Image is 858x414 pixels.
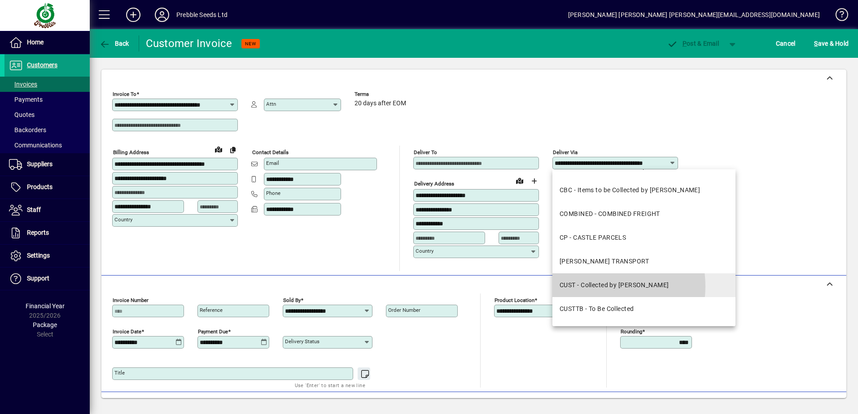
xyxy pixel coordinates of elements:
mat-label: Sold by [283,297,301,303]
mat-label: Country [416,248,433,254]
a: Support [4,267,90,290]
a: Quotes [4,107,90,122]
span: Reports [27,229,49,236]
div: CUSTTB - To Be Collected [560,304,634,314]
a: Payments [4,92,90,107]
div: CBC - Items to be Collected by [PERSON_NAME] [560,185,700,195]
a: Invoices [4,77,90,92]
span: Suppliers [27,160,53,168]
button: Add [119,7,148,23]
button: Post & Email [662,35,723,52]
mat-label: Phone [266,190,280,196]
a: Settings [4,245,90,267]
a: Staff [4,199,90,221]
div: [PERSON_NAME] [PERSON_NAME] [PERSON_NAME][EMAIL_ADDRESS][DOMAIN_NAME] [568,8,820,22]
mat-label: Email [266,160,279,166]
mat-label: Order number [388,307,420,313]
button: Choose address [527,174,541,188]
span: Financial Year [26,302,65,310]
span: Communications [9,142,62,149]
span: Settings [27,252,50,259]
span: Products [27,183,53,190]
button: Profile [148,7,176,23]
button: Cancel [774,35,798,52]
a: View on map [512,173,527,188]
mat-option: COMBINED - COMBINED FREIGHT [552,202,735,226]
mat-label: Payment due [198,328,228,335]
mat-option: CROM - CROMWELL TRANSPORT [552,250,735,273]
a: Suppliers [4,153,90,176]
mat-label: Deliver via [553,149,578,155]
a: Products [4,176,90,198]
button: Save & Hold [812,35,851,52]
mat-label: Title [114,370,125,376]
mat-hint: Use 'Enter' to start a new line [295,380,365,390]
div: CUST - Collected by [PERSON_NAME] [560,280,669,290]
div: COMBINED - COMBINED FREIGHT [560,209,660,219]
span: Product [785,397,822,412]
mat-label: Product location [495,297,534,303]
span: Customers [27,61,57,69]
span: Cancel [776,36,796,51]
div: [PERSON_NAME] TRANSPORT [560,257,649,266]
mat-label: Delivery status [285,338,320,345]
mat-option: DA - Delivered by Aaron [552,321,735,345]
mat-label: Deliver To [414,149,437,155]
a: View on map [211,142,226,156]
a: Backorders [4,122,90,138]
span: Product History [538,397,584,412]
span: ave & Hold [814,36,849,51]
mat-label: Invoice number [113,297,149,303]
mat-label: Invoice To [113,91,136,97]
span: Invoices [9,81,37,88]
mat-label: Rounding [621,328,642,335]
span: NEW [245,41,256,47]
span: Terms [355,91,408,97]
span: Quotes [9,111,35,118]
span: Package [33,321,57,328]
a: Reports [4,222,90,244]
button: Back [97,35,131,52]
mat-label: Reference [200,307,223,313]
button: Product History [534,397,587,413]
button: Copy to Delivery address [226,142,240,157]
span: S [814,40,818,47]
div: Customer Invoice [146,36,232,51]
mat-label: Attn [266,101,276,107]
a: Communications [4,138,90,153]
mat-option: CP - CASTLE PARCELS [552,226,735,250]
mat-label: Country [114,216,132,223]
span: Backorders [9,126,46,134]
a: Knowledge Base [829,2,847,31]
span: ost & Email [667,40,719,47]
mat-label: Invoice date [113,328,141,335]
div: Prebble Seeds Ltd [176,8,228,22]
mat-option: CUSTTB - To Be Collected [552,297,735,321]
span: P [683,40,687,47]
a: Home [4,31,90,54]
span: Payments [9,96,43,103]
span: Support [27,275,49,282]
app-page-header-button: Back [90,35,139,52]
span: Home [27,39,44,46]
mat-option: CBC - Items to be Collected by Customer [552,178,735,202]
span: 20 days after EOM [355,100,406,107]
span: Back [99,40,129,47]
mat-option: CUST - Collected by Customer [552,273,735,297]
span: Staff [27,206,41,213]
div: CP - CASTLE PARCELS [560,233,626,242]
button: Product [781,397,826,413]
